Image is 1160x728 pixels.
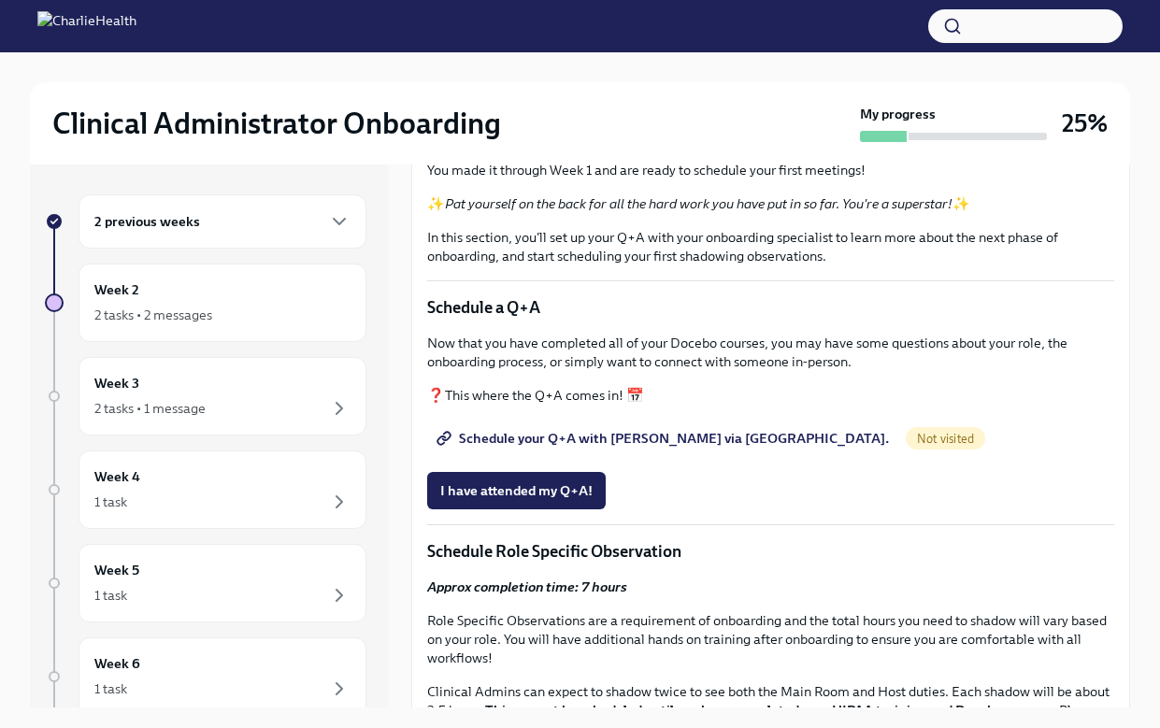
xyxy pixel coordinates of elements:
p: ✨ ✨ [427,194,1114,213]
a: Week 61 task [45,637,366,716]
h2: Clinical Administrator Onboarding [52,105,501,142]
span: Schedule your Q+A with [PERSON_NAME] via [GEOGRAPHIC_DATA]. [440,429,889,448]
strong: This cannot be scheduled until you have completed your HIPAA training and Docebo courses [485,702,1053,719]
strong: Approx completion time: 7 hours [427,578,627,595]
span: Not visited [906,432,985,446]
div: 1 task [94,492,127,511]
p: You made it through Week 1 and are ready to schedule your first meetings! [427,161,1114,179]
h6: 2 previous weeks [94,211,200,232]
p: ❓This where the Q+A comes in! 📅 [427,386,1114,405]
a: Schedule your Q+A with [PERSON_NAME] via [GEOGRAPHIC_DATA]. [427,420,902,457]
span: I have attended my Q+A! [440,481,593,500]
button: I have attended my Q+A! [427,472,606,509]
p: Now that you have completed all of your Docebo courses, you may have some questions about your ro... [427,334,1114,371]
div: 2 tasks • 2 messages [94,306,212,324]
div: 1 task [94,586,127,605]
h6: Week 5 [94,560,139,580]
div: 1 task [94,679,127,698]
a: Week 22 tasks • 2 messages [45,264,366,342]
h6: Week 4 [94,466,140,487]
p: Schedule a Q+A [427,296,1114,319]
img: CharlieHealth [37,11,136,41]
div: 2 tasks • 1 message [94,399,206,418]
div: 2 previous weeks [79,194,366,249]
a: Week 32 tasks • 1 message [45,357,366,435]
h6: Week 3 [94,373,139,393]
a: Week 51 task [45,544,366,622]
p: Role Specific Observations are a requirement of onboarding and the total hours you need to shadow... [427,611,1114,667]
h6: Week 2 [94,279,139,300]
a: Week 41 task [45,450,366,529]
h6: Week 6 [94,653,140,674]
em: Pat yourself on the back for all the hard work you have put in so far. You're a superstar! [445,195,952,212]
strong: My progress [860,105,936,123]
h3: 25% [1062,107,1108,140]
p: In this section, you'll set up your Q+A with your onboarding specialist to learn more about the n... [427,228,1114,265]
p: Schedule Role Specific Observation [427,540,1114,563]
